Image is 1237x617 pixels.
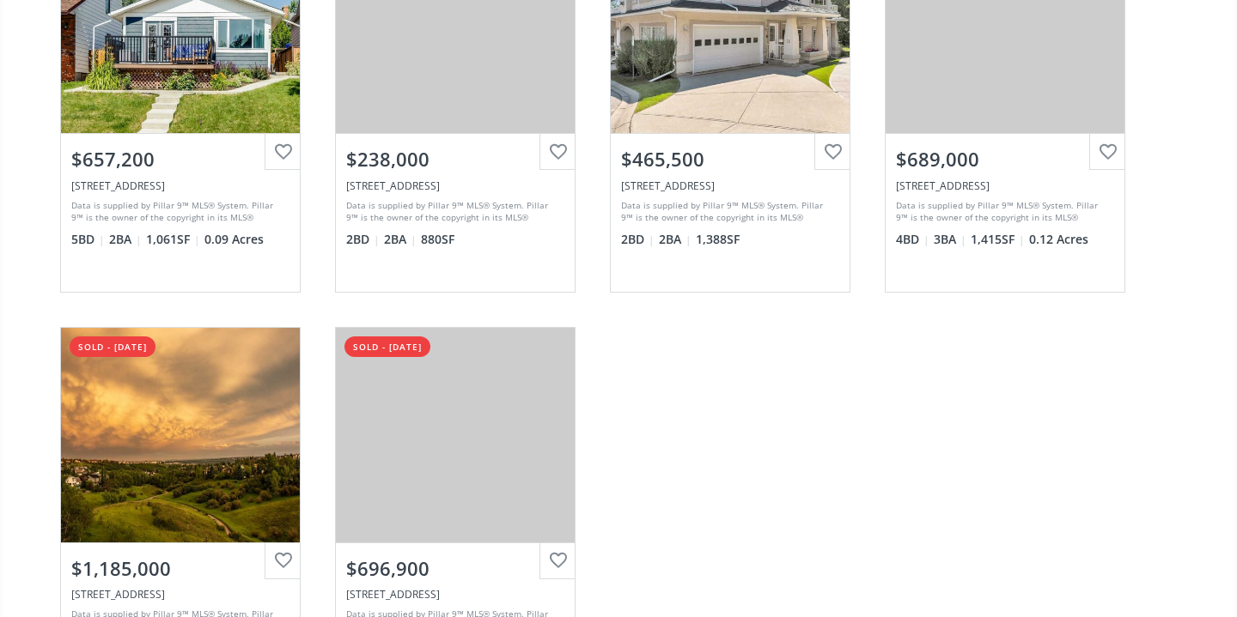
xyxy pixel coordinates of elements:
[71,178,289,193] div: 23 Edgeford Road NW, Calgary, AB T3A 2S5
[896,199,1110,225] div: Data is supplied by Pillar 9™ MLS® System. Pillar 9™ is the owner of the copyright in its MLS® Sy...
[384,231,417,248] span: 2 BA
[71,199,285,225] div: Data is supplied by Pillar 9™ MLS® System. Pillar 9™ is the owner of the copyright in its MLS® Sy...
[934,231,966,248] span: 3 BA
[71,231,105,248] span: 5 BD
[621,146,839,172] div: $465,500
[346,587,564,602] div: 236 Edgeland Road NW, Calgary, AB T3A 2Z1
[621,231,655,248] span: 2 BD
[896,146,1114,172] div: $689,000
[621,178,839,193] div: 38 Edgeridge Terrace NW, Calgary, AB T3A 6C2
[346,231,380,248] span: 2 BD
[621,199,835,225] div: Data is supplied by Pillar 9™ MLS® System. Pillar 9™ is the owner of the copyright in its MLS® Sy...
[71,555,289,582] div: $1,185,000
[1029,231,1088,248] span: 0.12 Acres
[204,231,264,248] span: 0.09 Acres
[346,178,564,193] div: 2833 Edenwold Heights NW #2833, Calgary, AB T3A 3Y5
[346,146,564,172] div: $238,000
[346,199,560,225] div: Data is supplied by Pillar 9™ MLS® System. Pillar 9™ is the owner of the copyright in its MLS® Sy...
[896,178,1114,193] div: 68 Edgewood Drive NW, Calgary, AB T3A 2T5
[896,231,929,248] span: 4 BD
[971,231,1025,248] span: 1,415 SF
[71,587,289,602] div: 55 Edgepark Rise NW, Calgary, AB T3A 4G4
[421,231,454,248] span: 880 SF
[659,231,692,248] span: 2 BA
[71,146,289,172] div: $657,200
[109,231,142,248] span: 2 BA
[146,231,200,248] span: 1,061 SF
[346,555,564,582] div: $696,900
[696,231,740,248] span: 1,388 SF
